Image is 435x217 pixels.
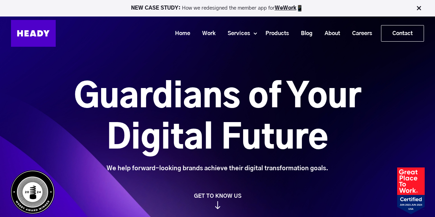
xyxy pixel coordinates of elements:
img: arrow_down [215,201,220,209]
strong: NEW CASE STUDY: [131,6,182,11]
div: We help forward-looking brands achieve their digital transformation goals. [35,165,400,172]
img: Heady_2023_Certification_Badge [397,167,425,214]
a: GET TO KNOW US [7,193,428,209]
a: Home [166,27,194,40]
p: How we redesigned the member app for [3,5,432,12]
img: app emoji [296,5,303,12]
a: Products [257,27,292,40]
img: Heady_Logo_Web-01 (1) [11,20,56,47]
a: Work [194,27,219,40]
a: Careers [344,27,376,40]
a: WeWork [275,6,296,11]
h1: Guardians of Your Digital Future [35,77,400,159]
a: Contact [381,25,424,41]
img: Heady_WebbyAward_Winner-4 [10,170,55,214]
a: Blog [292,27,316,40]
img: Close Bar [415,5,422,12]
div: Navigation Menu [63,25,424,42]
a: Services [219,27,253,40]
a: About [316,27,344,40]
